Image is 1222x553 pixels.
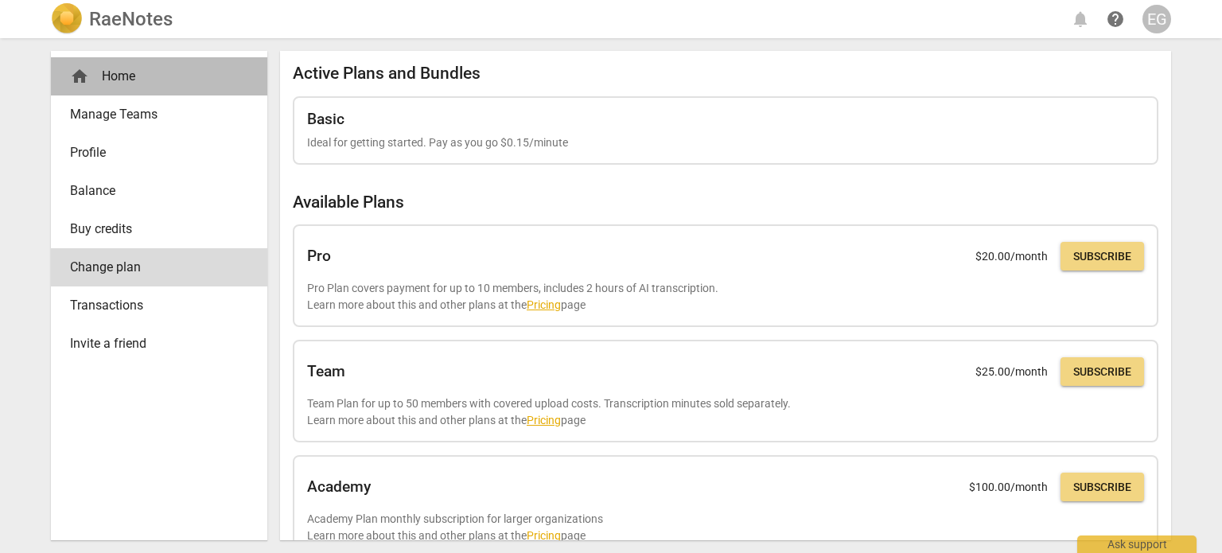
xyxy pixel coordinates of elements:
p: Academy Plan monthly subscription for larger organizations Learn more about this and other plans ... [307,511,1144,543]
span: Subscribe [1073,364,1131,380]
span: Invite a friend [70,334,235,353]
h2: Academy [307,478,371,496]
span: Manage Teams [70,105,235,124]
a: Balance [51,172,267,210]
a: Buy credits [51,210,267,248]
button: Subscribe [1060,357,1144,386]
p: Ideal for getting started. Pay as you go $0.15/minute [307,134,1144,151]
h2: Team [307,363,345,380]
p: Pro Plan covers payment for up to 10 members, includes 2 hours of AI transcription. Learn more ab... [307,280,1144,313]
a: Help [1101,5,1130,33]
h2: Pro [307,247,331,265]
button: Subscribe [1060,473,1144,501]
h2: RaeNotes [89,8,173,30]
div: Ask support [1077,535,1197,553]
span: Profile [70,143,235,162]
button: EG [1142,5,1171,33]
span: Subscribe [1073,480,1131,496]
a: Profile [51,134,267,172]
span: home [70,67,89,86]
div: Home [70,67,235,86]
span: Buy credits [70,220,235,239]
p: Team Plan for up to 50 members with covered upload costs. Transcription minutes sold separately. ... [307,395,1144,428]
a: LogoRaeNotes [51,3,173,35]
a: Pricing [527,529,561,542]
a: Change plan [51,248,267,286]
h2: Basic [307,111,344,128]
img: Logo [51,3,83,35]
p: $ 20.00 /month [975,248,1048,265]
a: Manage Teams [51,95,267,134]
span: Subscribe [1073,249,1131,265]
p: $ 25.00 /month [975,364,1048,380]
span: help [1106,10,1125,29]
div: Home [51,57,267,95]
span: Transactions [70,296,235,315]
a: Invite a friend [51,325,267,363]
span: Balance [70,181,235,201]
h2: Active Plans and Bundles [293,64,1158,84]
a: Transactions [51,286,267,325]
button: Subscribe [1060,242,1144,271]
h2: Available Plans [293,193,1158,212]
a: Pricing [527,414,561,426]
a: Pricing [527,298,561,311]
span: Change plan [70,258,235,277]
p: $ 100.00 /month [969,479,1048,496]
